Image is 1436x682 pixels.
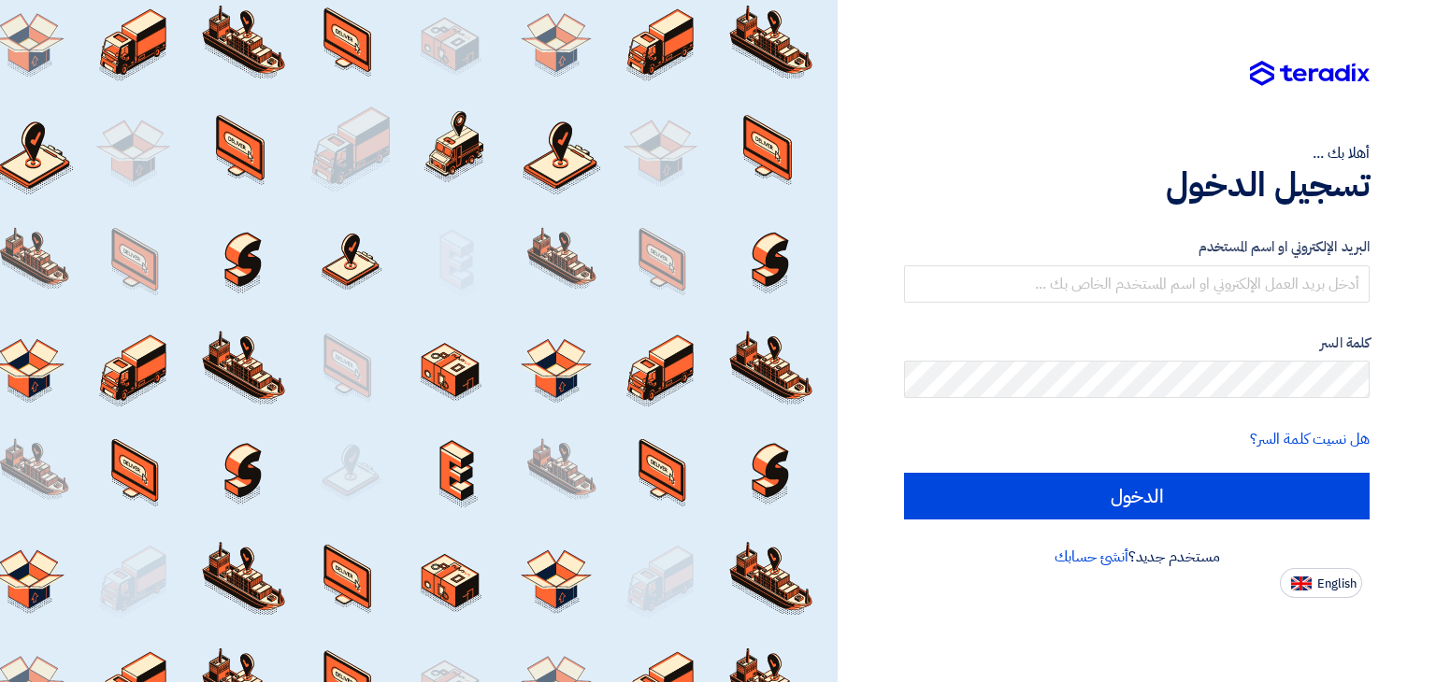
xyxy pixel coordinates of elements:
[1055,546,1128,568] a: أنشئ حسابك
[1280,568,1362,598] button: English
[1291,576,1312,590] img: en-US.png
[1250,61,1370,87] img: Teradix logo
[904,236,1370,258] label: البريد الإلكتروني او اسم المستخدم
[1250,428,1370,450] a: هل نسيت كلمة السر؟
[904,164,1370,206] h1: تسجيل الدخول
[904,265,1370,303] input: أدخل بريد العمل الإلكتروني او اسم المستخدم الخاص بك ...
[904,473,1370,519] input: الدخول
[904,546,1370,568] div: مستخدم جديد؟
[1317,577,1357,590] span: English
[904,333,1370,354] label: كلمة السر
[904,142,1370,164] div: أهلا بك ...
